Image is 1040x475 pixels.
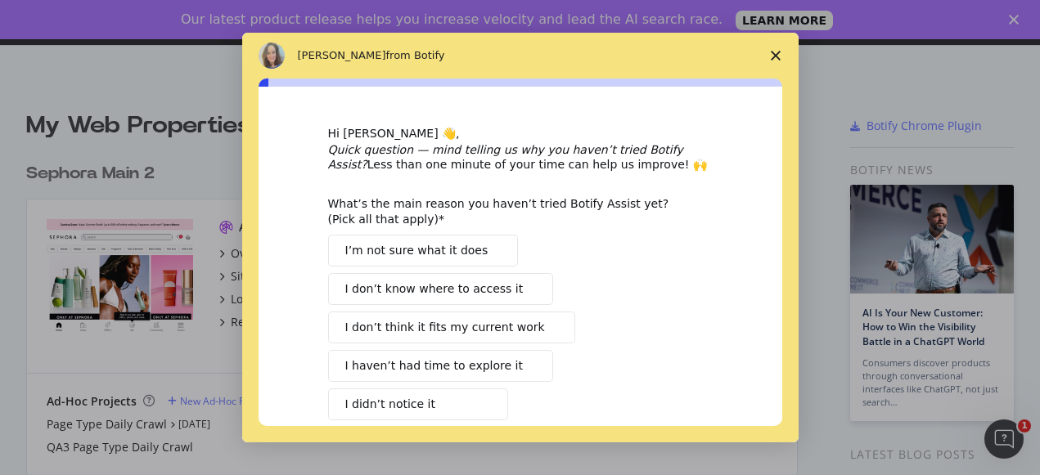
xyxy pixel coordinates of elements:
span: I didn’t notice it [345,396,435,413]
div: Close [1009,15,1025,25]
img: Profile image for Colleen [259,43,285,69]
div: Our latest product release helps you increase velocity and lead the AI search race. [181,11,723,28]
div: Hi [PERSON_NAME] 👋, [328,126,713,142]
button: I haven’t had time to explore it [328,350,553,382]
span: [PERSON_NAME] [298,49,386,61]
div: Less than one minute of your time can help us improve! 🙌 [328,142,713,172]
button: I don’t know where to access it [328,273,554,305]
a: LEARN MORE [736,11,833,30]
button: I’m not sure what it does [328,235,519,267]
button: I didn’t notice it [328,388,508,420]
button: I don’t think it fits my current work [328,311,575,343]
span: Close survey [753,33,799,78]
div: What’s the main reason you haven’t tried Botify Assist yet? (Pick all that apply) [328,196,688,226]
span: I don’t think it fits my current work [345,319,545,336]
span: I don’t know where to access it [345,280,524,298]
span: from Botify [386,49,445,61]
i: Quick question — mind telling us why you haven’t tried Botify Assist? [328,143,683,171]
span: I haven’t had time to explore it [345,357,523,374]
span: I’m not sure what it does [345,242,488,259]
